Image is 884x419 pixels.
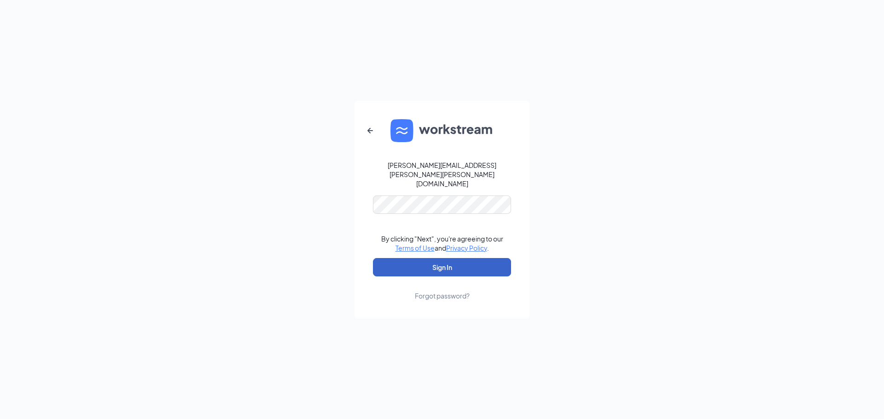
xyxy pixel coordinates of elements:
div: Forgot password? [415,291,470,300]
a: Privacy Policy [446,244,487,252]
svg: ArrowLeftNew [365,125,376,136]
button: ArrowLeftNew [359,120,381,142]
div: By clicking "Next", you're agreeing to our and . [381,234,503,253]
div: [PERSON_NAME][EMAIL_ADDRESS][PERSON_NAME][PERSON_NAME][DOMAIN_NAME] [373,161,511,188]
a: Terms of Use [395,244,435,252]
a: Forgot password? [415,276,470,300]
img: WS logo and Workstream text [390,119,494,142]
button: Sign In [373,258,511,276]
